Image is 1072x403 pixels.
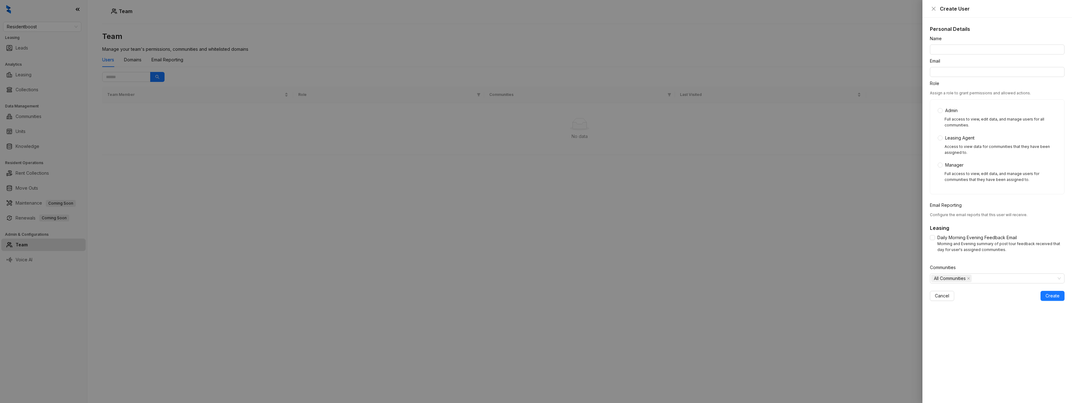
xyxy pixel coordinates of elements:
label: Role [930,80,943,87]
input: Name [930,45,1065,55]
span: Daily Morning Evening Feedback Email [935,234,1019,241]
span: Assign a role to grant permissions and allowed actions. [930,91,1031,95]
label: Email Reporting [930,202,966,209]
button: Close [930,5,937,12]
label: Email [930,58,944,64]
span: close [931,6,936,11]
span: Manager [943,162,966,168]
div: Access to view data for communities that they have been assigned to. [945,144,1057,156]
h5: Personal Details [930,25,1065,33]
span: Cancel [935,292,949,299]
span: Create [1046,292,1060,299]
span: Admin [943,107,960,114]
span: All Communities [934,275,966,282]
button: Cancel [930,291,954,301]
span: close [967,277,970,280]
span: Configure the email reports that this user will receive. [930,212,1027,217]
div: Create User [940,5,1065,12]
button: Create [1041,291,1065,301]
div: Full access to view, edit data, and manage users for all communities. [945,116,1057,128]
label: Name [930,35,946,42]
div: Full access to view, edit data, and manage users for communities that they have been assigned to. [945,171,1057,183]
div: Morning and Evening summary of post tour feedback received that day for user's assigned communities. [937,241,1065,253]
span: All Communities [931,275,972,282]
span: Leasing Agent [943,135,977,141]
label: Communities [930,264,960,271]
h5: Leasing [930,224,1065,232]
input: Email [930,67,1065,77]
